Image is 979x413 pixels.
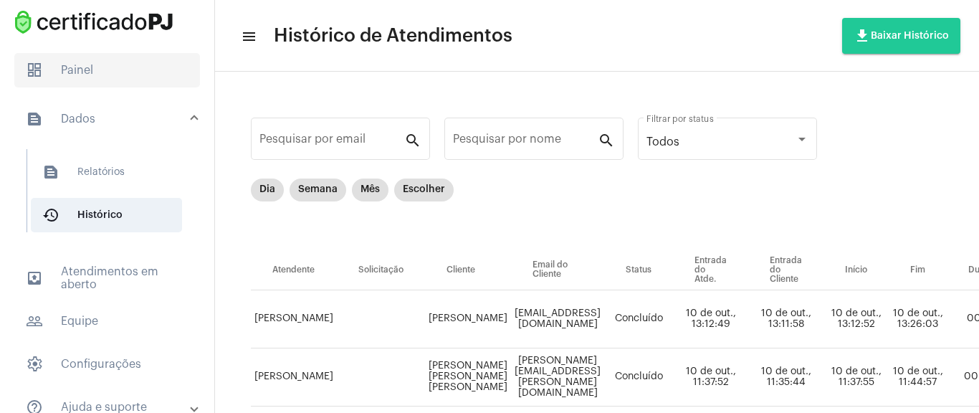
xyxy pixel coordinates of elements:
td: 10 de out., 13:12:49 [673,290,748,348]
mat-icon: sidenav icon [26,110,43,128]
mat-expansion-panel-header: sidenav iconDados [9,96,214,142]
td: Concluído [604,290,673,348]
th: Início [823,250,889,290]
td: 10 de out., 11:35:44 [748,348,823,407]
input: Pesquisar por email [259,136,404,148]
th: Fim [889,250,947,290]
td: 10 de out., 11:37:52 [673,348,748,407]
mat-icon: search [404,131,421,148]
td: 10 de out., 11:37:55 [823,348,889,407]
td: 10 de out., 13:11:58 [748,290,823,348]
span: Histórico de Atendimentos [274,24,512,47]
mat-icon: file_download [854,27,871,44]
span: Relatórios [31,155,182,189]
mat-panel-title: Dados [26,110,191,128]
mat-icon: sidenav icon [26,270,43,287]
th: Cliente [425,250,511,290]
span: sidenav icon [26,62,43,79]
mat-icon: search [598,131,615,148]
td: [PERSON_NAME][EMAIL_ADDRESS][PERSON_NAME][DOMAIN_NAME] [511,348,604,407]
input: Pesquisar por nome [453,136,598,148]
td: 10 de out., 13:12:52 [823,290,889,348]
td: Concluído [604,348,673,407]
td: [PERSON_NAME] [251,348,337,407]
mat-chip: Escolher [394,179,454,201]
mat-chip: Mês [352,179,388,201]
td: [PERSON_NAME] [425,290,511,348]
span: Todos [646,136,679,148]
span: Baixar Histórico [854,31,949,41]
th: Atendente [251,250,337,290]
th: Entrada do Cliente [748,250,823,290]
td: [PERSON_NAME] [251,290,337,348]
mat-icon: sidenav icon [26,313,43,330]
th: Email do Cliente [511,250,604,290]
th: Solicitação [337,250,425,290]
span: Histórico [31,198,182,232]
img: fba4626d-73b5-6c3e-879c-9397d3eee438.png [11,7,176,37]
mat-chip: Dia [251,179,284,201]
td: 10 de out., 13:26:03 [889,290,947,348]
div: sidenav iconDados [9,142,214,252]
span: Configurações [14,347,200,381]
mat-icon: sidenav icon [42,163,59,181]
button: Baixar Histórico [842,18,960,54]
td: 10 de out., 11:44:57 [889,348,947,407]
td: [EMAIL_ADDRESS][DOMAIN_NAME] [511,290,604,348]
th: Entrada do Atde. [673,250,748,290]
mat-icon: sidenav icon [241,28,255,45]
span: Equipe [14,304,200,338]
th: Status [604,250,673,290]
td: [PERSON_NAME] [PERSON_NAME] [PERSON_NAME] [425,348,511,407]
mat-icon: sidenav icon [42,206,59,224]
mat-chip: Semana [290,179,346,201]
span: Atendimentos em aberto [14,261,200,295]
span: Painel [14,53,200,87]
span: sidenav icon [26,356,43,373]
